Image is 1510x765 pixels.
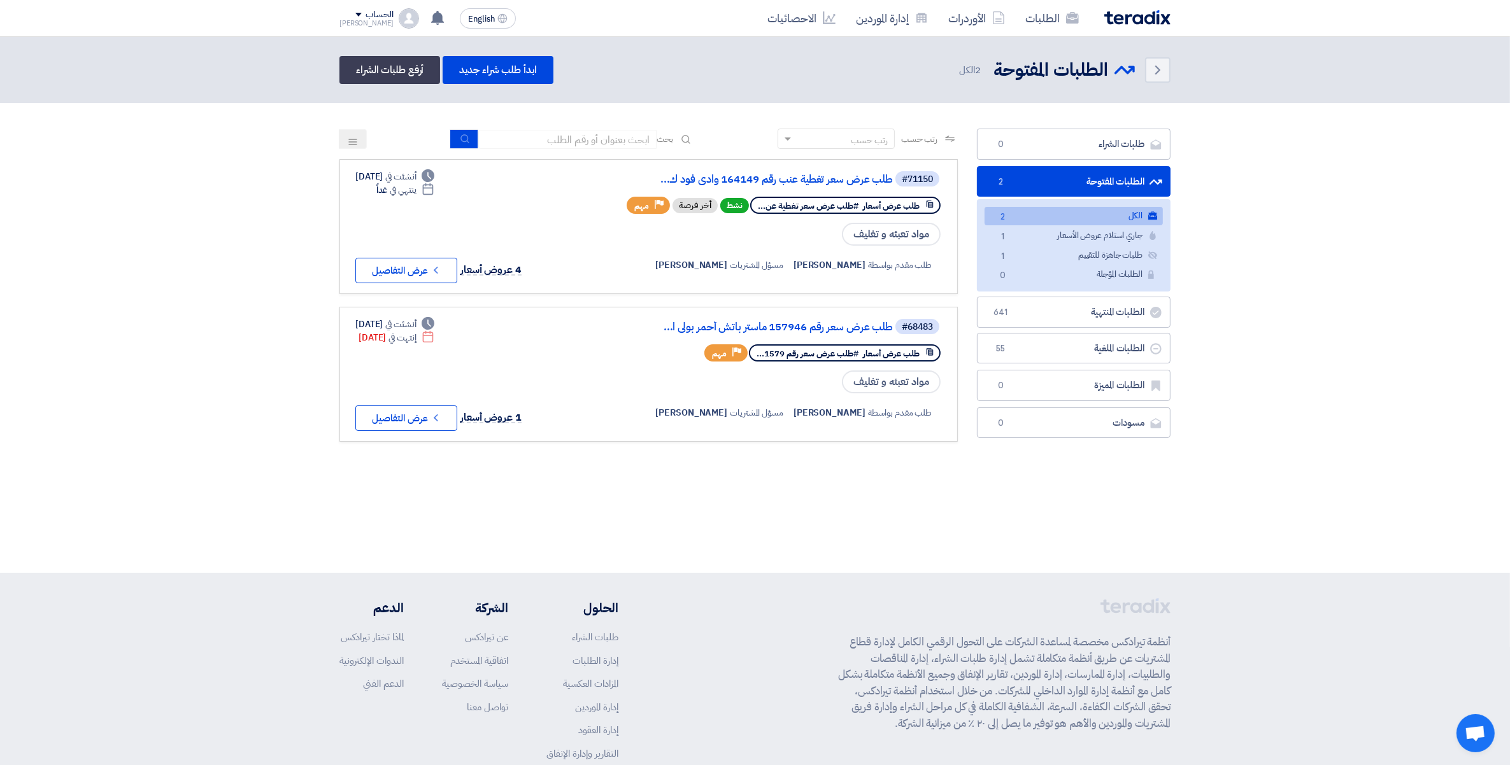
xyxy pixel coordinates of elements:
span: مواد تعبئه و تغليف [842,370,941,393]
span: [PERSON_NAME] [794,406,865,419]
a: طلب عرض سعر رقم 157946 ماستر باتش أحمر بولى ا... [638,321,893,333]
span: English [468,15,495,24]
button: عرض التفاصيل [355,258,457,283]
a: الدعم الفني [363,677,404,691]
input: ابحث بعنوان أو رقم الطلب [478,130,657,149]
div: #71150 [902,175,933,184]
a: الطلبات المميزة0 [977,370,1171,401]
a: إدارة العقود [578,723,618,737]
span: بحث [657,132,673,146]
span: 2 [975,63,981,77]
span: 1 عروض أسعار [460,410,522,425]
li: الشركة [442,598,508,617]
span: ينتهي في [390,183,416,197]
button: عرض التفاصيل [355,405,457,431]
span: 55 [993,342,1008,355]
span: 1 [995,230,1010,244]
span: طلب مقدم بواسطة [868,258,932,272]
button: English [460,8,516,29]
li: الحلول [546,598,618,617]
span: 2 [995,211,1010,224]
a: المزادات العكسية [563,677,618,691]
span: طلب عرض أسعار [863,347,920,360]
a: لماذا تختار تيرادكس [341,630,404,644]
span: الكل [959,63,983,78]
a: التقارير وإدارة الإنفاق [546,747,618,761]
span: 0 [993,379,1008,392]
a: أرفع طلبات الشراء [339,56,440,84]
div: غداً [376,183,434,197]
a: الطلبات [1015,3,1089,33]
a: الطلبات المنتهية641 [977,297,1171,328]
div: #68483 [902,323,933,332]
a: تواصل معنا [467,700,508,714]
span: 2 [993,176,1008,188]
a: عن تيرادكس [465,630,508,644]
a: إدارة الطلبات [573,654,618,668]
span: #طلب عرض سعر تغطية عن... [758,200,858,212]
div: [DATE] [355,318,434,331]
span: أنشئت في [385,170,416,183]
h2: الطلبات المفتوحة [994,58,1108,83]
a: Open chat [1457,714,1495,752]
a: جاري استلام عروض الأسعار [985,227,1163,245]
a: الاحصائيات [757,3,846,33]
a: ابدأ طلب شراء جديد [443,56,553,84]
span: طلب مقدم بواسطة [868,406,932,419]
span: مسؤل المشتريات [730,406,783,419]
img: profile_test.png [399,8,419,29]
a: طلبات الشراء [572,630,618,644]
span: 4 عروض أسعار [460,262,522,277]
a: مسودات0 [977,407,1171,439]
a: اتفاقية المستخدم [450,654,508,668]
span: إنتهت في [388,331,416,344]
div: الحساب [366,10,393,20]
span: 1 [995,250,1010,263]
a: إدارة الموردين [575,700,618,714]
li: الدعم [339,598,404,617]
span: #طلب عرض سعر رقم 1579... [757,347,858,360]
span: 0 [995,269,1010,283]
span: مسؤل المشتريات [730,258,783,272]
a: الطلبات المؤجلة [985,265,1163,284]
span: مهم [712,347,727,360]
a: الطلبات الملغية55 [977,333,1171,364]
span: أنشئت في [385,318,416,331]
a: الندوات الإلكترونية [339,654,404,668]
div: أخر فرصة [673,198,718,213]
span: مهم [634,200,649,212]
span: مواد تعبئه و تغليف [842,223,941,246]
span: طلب عرض أسعار [863,200,920,212]
a: سياسة الخصوصية [442,677,508,691]
a: الأوردرات [938,3,1015,33]
div: رتب حسب [851,134,888,147]
p: أنظمة تيرادكس مخصصة لمساعدة الشركات على التحول الرقمي الكامل لإدارة قطاع المشتريات عن طريق أنظمة ... [838,634,1171,731]
span: 0 [993,138,1008,151]
div: [DATE] [355,170,434,183]
a: إدارة الموردين [846,3,938,33]
span: [PERSON_NAME] [655,258,727,272]
a: طلبات جاهزة للتقييم [985,246,1163,265]
div: [DATE] [359,331,434,344]
a: الكل [985,207,1163,225]
span: نشط [720,198,749,213]
span: [PERSON_NAME] [655,406,727,419]
span: 641 [993,306,1008,319]
div: [PERSON_NAME] [339,20,394,27]
a: الطلبات المفتوحة2 [977,166,1171,197]
span: 0 [993,417,1008,430]
a: طلبات الشراء0 [977,129,1171,160]
span: رتب حسب [901,132,937,146]
a: طلب عرض سعر تغطية عنب رقم 164149 وادى فود ك... [638,174,893,185]
img: Teradix logo [1104,10,1171,25]
span: [PERSON_NAME] [794,258,865,272]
